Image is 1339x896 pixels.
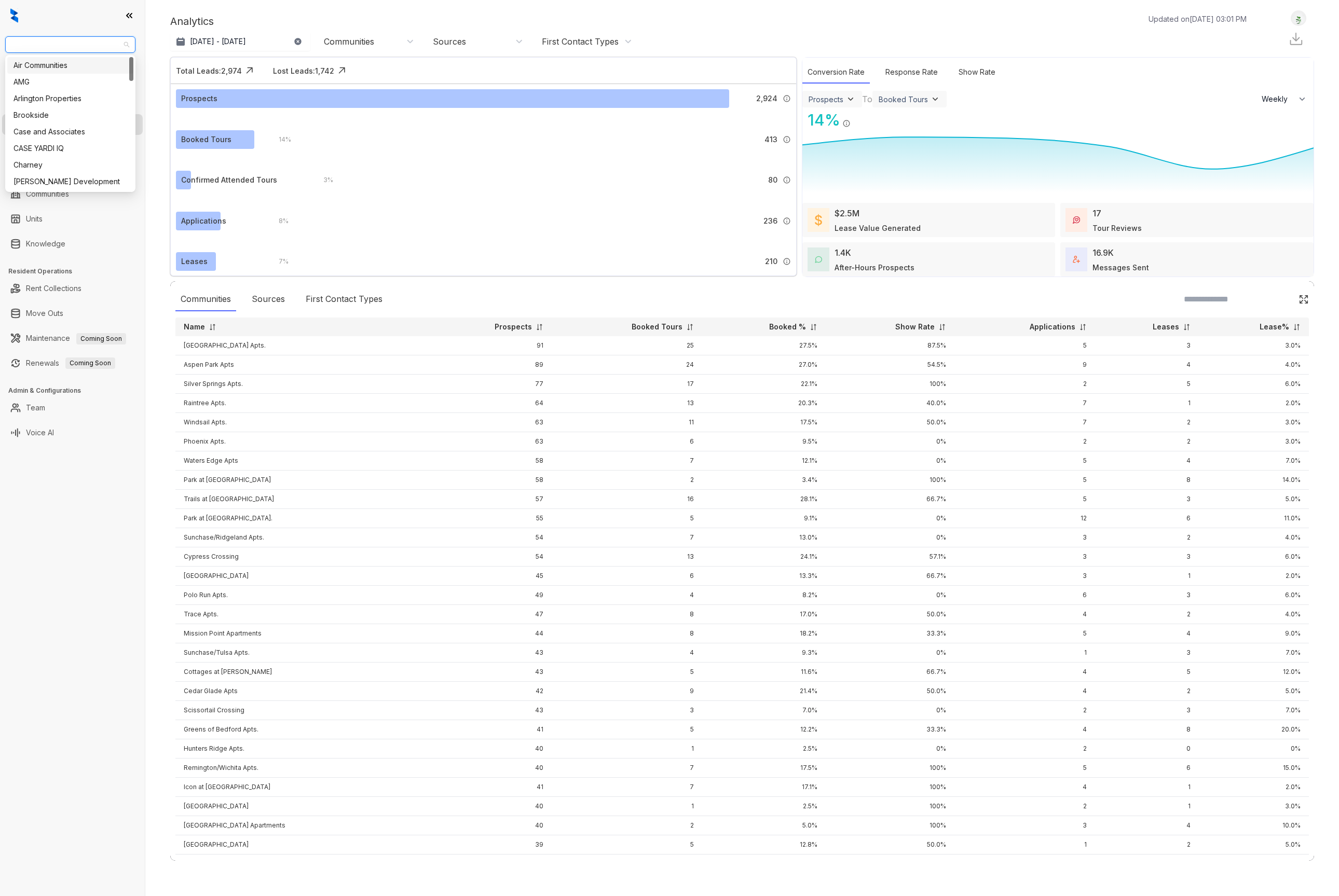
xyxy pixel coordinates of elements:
td: 4 [954,663,1095,682]
div: Confirmed Attended Tours [181,174,277,186]
td: 3.0% [1199,432,1309,451]
img: Click Icon [1299,294,1309,305]
td: 64 [427,394,551,413]
p: Lease% [1260,322,1289,332]
td: 17.0% [702,605,826,624]
button: [DATE] - [DATE] [170,32,310,51]
span: 413 [764,134,777,145]
td: 5 [954,624,1095,643]
td: 13 [552,547,702,567]
li: Move Outs [2,303,143,324]
div: Prospects [181,93,217,104]
td: 3 [1095,547,1199,567]
li: Rent Collections [2,278,143,299]
div: Messages Sent [1092,262,1149,273]
p: Leases [1153,322,1179,332]
td: 66.7% [826,663,954,682]
li: Maintenance [2,328,143,349]
td: 45 [427,567,551,586]
p: Applications [1030,322,1075,332]
td: 50.0% [826,605,954,624]
td: 3.4% [702,471,826,490]
td: 9 [552,682,702,701]
img: Info [783,217,791,225]
td: 20.3% [702,394,826,413]
p: Prospects [495,322,532,332]
td: 7 [954,413,1095,432]
td: 5 [1095,375,1199,394]
td: Greens of Bedford Apts. [175,720,427,739]
div: Air Communities [7,57,133,74]
td: 50.0% [826,413,954,432]
td: 5 [954,451,1095,471]
div: 3 % [313,174,333,186]
td: Polo Run Apts. [175,586,427,605]
div: Conversion Rate [802,61,870,84]
a: Voice AI [26,422,54,443]
td: 3.0% [1199,336,1309,355]
td: 2 [1095,413,1199,432]
td: 54.5% [826,355,954,375]
div: Communities [324,36,374,47]
td: 7 [954,394,1095,413]
td: 0% [826,643,954,663]
img: TourReviews [1073,216,1080,224]
td: 0% [826,701,954,720]
td: 13.0% [702,528,826,547]
p: [DATE] - [DATE] [190,36,246,47]
li: Units [2,209,143,229]
td: 5 [1095,663,1199,682]
td: 9.5% [702,432,826,451]
td: 5 [552,720,702,739]
td: 13 [552,394,702,413]
span: Coming Soon [65,357,115,369]
td: 4 [552,643,702,663]
td: 11 [552,413,702,432]
td: 7 [552,759,702,778]
img: Info [842,119,851,128]
td: 57 [427,490,551,509]
td: 2 [552,471,702,490]
img: ViewFilterArrow [930,94,940,104]
img: sorting [1183,323,1191,331]
div: Brookside [7,107,133,123]
td: 63 [427,413,551,432]
td: 5 [954,471,1095,490]
div: Lease Value Generated [835,223,921,233]
td: 0% [826,451,954,471]
td: 17.5% [702,413,826,432]
td: 25 [552,336,702,355]
td: 3 [1095,336,1199,355]
p: Analytics [170,13,214,29]
td: 0% [826,739,954,759]
img: sorting [1293,323,1301,331]
td: Trails at [GEOGRAPHIC_DATA] [175,490,427,509]
li: Renewals [2,353,143,374]
img: sorting [536,323,543,331]
div: Sources [247,287,290,311]
span: 2,924 [756,93,777,104]
td: 8 [1095,471,1199,490]
div: Davis Development [7,173,133,190]
td: Aspen Park Apts [175,355,427,375]
td: 6 [552,432,702,451]
td: 1 [552,739,702,759]
span: 210 [765,256,777,267]
div: [PERSON_NAME] Development [13,176,127,187]
img: Click Icon [242,63,257,78]
span: Case and Associates [11,37,129,52]
td: Windsail Apts. [175,413,427,432]
div: Tour Reviews [1092,223,1142,233]
td: Cottages at [PERSON_NAME] [175,663,427,682]
td: 2 [954,701,1095,720]
td: 16 [552,490,702,509]
td: 4 [954,605,1095,624]
td: 4 [954,682,1095,701]
td: 89 [427,355,551,375]
td: Phoenix Apts. [175,432,427,451]
td: 0% [826,432,954,451]
div: Air Communities [13,60,127,71]
div: AMG [7,74,133,90]
div: 17 [1092,207,1101,219]
li: Leads [2,70,143,90]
